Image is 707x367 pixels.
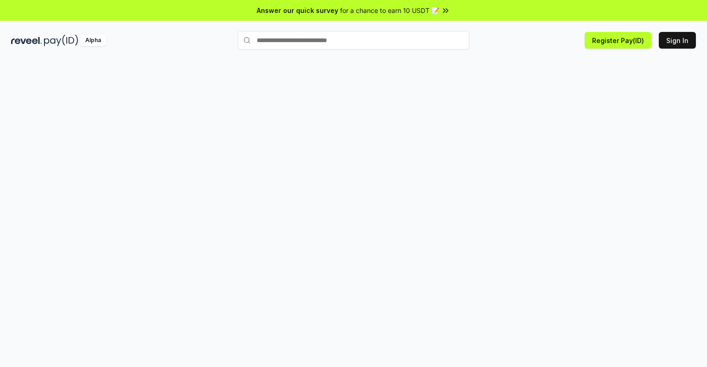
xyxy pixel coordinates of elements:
[257,6,338,15] span: Answer our quick survey
[44,35,78,46] img: pay_id
[11,35,42,46] img: reveel_dark
[585,32,651,49] button: Register Pay(ID)
[80,35,106,46] div: Alpha
[659,32,696,49] button: Sign In
[340,6,439,15] span: for a chance to earn 10 USDT 📝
